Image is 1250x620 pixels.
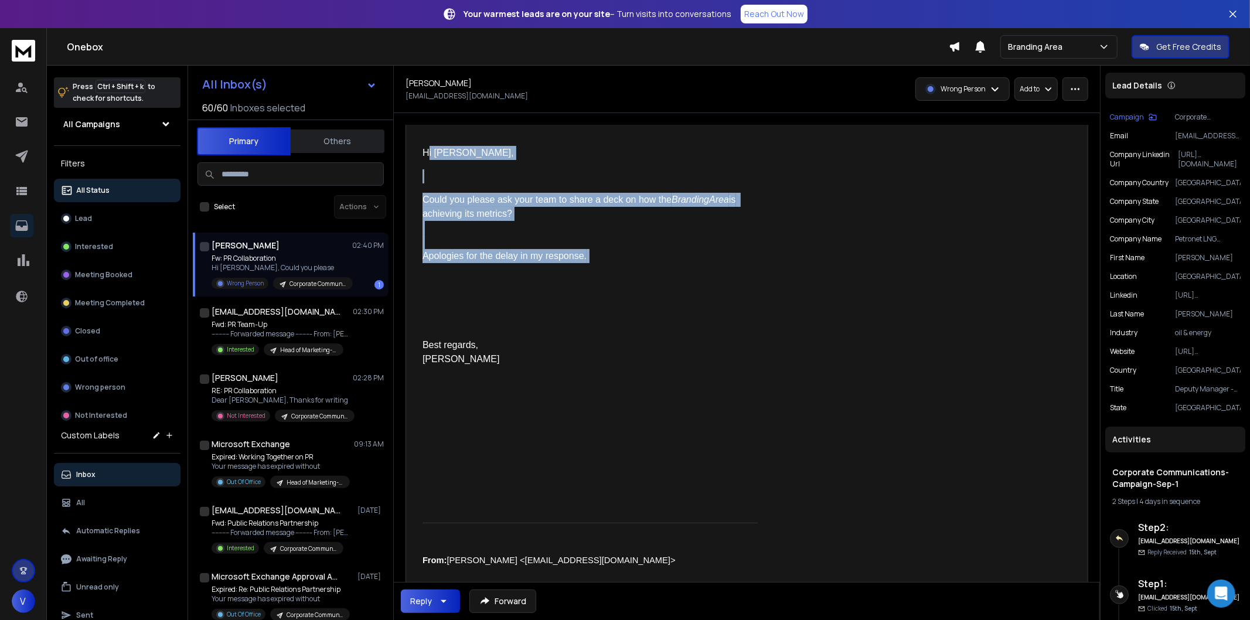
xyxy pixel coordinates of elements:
p: Out of office [75,355,118,364]
h1: All Inbox(s) [202,79,267,90]
span: 60 / 60 [202,101,228,115]
p: Inbox [76,470,96,479]
p: Petronet LNG Limited [1175,234,1241,244]
p: Out Of Office [227,610,261,619]
button: Campaign [1110,113,1157,122]
button: All Campaigns [54,113,180,136]
p: Wrong person [75,383,125,392]
p: Awaiting Reply [76,554,127,564]
p: State [1110,403,1126,413]
p: [PERSON_NAME] [1175,309,1241,319]
p: Corporate Communications-Campaign-Sep-1 [280,544,336,553]
p: [GEOGRAPHIC_DATA] [1175,366,1241,375]
p: Reply Received [1147,548,1217,557]
p: Company State [1110,197,1159,206]
p: RE: PR Collaboration [212,386,352,396]
p: oil & energy [1175,328,1241,338]
p: linkedin [1110,291,1137,300]
h1: Microsoft Exchange [212,438,290,450]
p: Get Free Credits [1156,41,1221,53]
div: 1 [374,280,384,289]
span: 2 Steps [1112,496,1135,506]
p: 09:13 AM [354,440,384,449]
b: Sent: [423,581,444,591]
button: Others [291,128,384,154]
p: [GEOGRAPHIC_DATA] [1175,403,1241,413]
h1: [PERSON_NAME] [406,77,472,89]
button: Meeting Booked [54,263,180,287]
p: Country [1110,366,1136,375]
h1: Microsoft Exchange Approval Assistant [212,571,340,582]
p: Last Name [1110,309,1144,319]
span: 15th, Sept [1189,548,1217,556]
p: Reach Out Now [744,8,804,20]
button: Reply [401,590,460,613]
p: ---------- Forwarded message --------- From: [PERSON_NAME] [212,329,352,339]
p: Company City [1110,216,1154,225]
p: Lead Details [1112,80,1162,91]
p: Fwd: Public Relations Partnership [212,519,352,528]
button: Out of office [54,348,180,371]
p: Interested [75,242,113,251]
h6: [EMAIL_ADDRESS][DOMAIN_NAME] [1138,593,1241,602]
p: Expired: Working Together on PR [212,452,350,462]
span: Ctrl + Shift + k [96,80,145,93]
p: [URL][DOMAIN_NAME] [1178,150,1241,169]
button: Automatic Replies [54,519,180,543]
p: title [1110,384,1123,394]
p: 02:40 PM [352,241,384,250]
a: Reach Out Now [741,5,808,23]
h1: Onebox [67,40,949,54]
h6: [EMAIL_ADDRESS][DOMAIN_NAME] [1138,537,1241,546]
p: Not Interested [227,411,265,420]
strong: Your warmest leads are on your site [464,8,610,19]
p: [URL][DOMAIN_NAME] [1175,291,1241,300]
p: Dear [PERSON_NAME], Thanks for writing [212,396,352,405]
p: Closed [75,326,100,336]
p: Head of Marketing-Campaign-Sep-1 [280,346,336,355]
p: Sent [76,611,93,620]
p: Email [1110,131,1128,141]
img: logo [12,40,35,62]
p: Corporate Communications-Campaign-Sep-1 [289,280,346,288]
p: [GEOGRAPHIC_DATA] [1175,197,1241,206]
p: [EMAIL_ADDRESS][DOMAIN_NAME] [406,91,528,101]
p: Campaign [1110,113,1144,122]
h3: Custom Labels [61,430,120,441]
h6: Step 2 : [1138,520,1241,534]
p: Add to [1020,84,1040,94]
p: [EMAIL_ADDRESS][DOMAIN_NAME] [1175,131,1241,141]
p: All Status [76,186,110,195]
h6: Step 1 : [1138,577,1241,591]
p: – Turn visits into conversations [464,8,731,20]
div: Best regards, [PERSON_NAME] [423,338,765,366]
p: 02:30 PM [353,307,384,316]
div: | [1112,497,1238,506]
p: Company Linkedin Url [1110,150,1178,169]
p: Your message has expired without [212,462,350,471]
p: [DATE] [357,572,384,581]
p: Wrong Person [941,84,986,94]
p: Not Interested [75,411,127,420]
h3: Filters [54,155,180,172]
p: Meeting Completed [75,298,145,308]
button: All Inbox(s) [193,73,386,96]
span: 4 days in sequence [1139,496,1200,506]
p: Corporate Communications-Campaign-Sep-1 [1175,113,1241,122]
p: website [1110,347,1135,356]
button: Forward [469,590,536,613]
p: Expired: Re: Public Relations Partnership [212,585,350,594]
b: From: [423,556,447,565]
p: [PERSON_NAME] [1175,253,1241,263]
p: Corporate Communications-Campaign-Sep-1 [291,412,348,421]
h1: [EMAIL_ADDRESS][DOMAIN_NAME] +1 [212,306,340,318]
button: V [12,590,35,613]
button: Wrong person [54,376,180,399]
p: Head of Marketing-Campaign-Sep-1 [287,478,343,487]
p: All [76,498,85,507]
div: Activities [1105,427,1245,452]
p: Your message has expired without [212,594,350,604]
p: Interested [227,544,254,553]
